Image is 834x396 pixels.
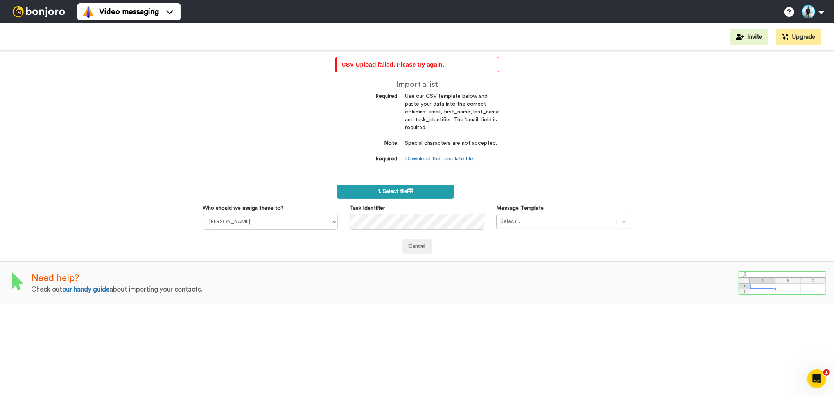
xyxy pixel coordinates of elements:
[335,155,398,163] dt: Required
[99,6,159,17] span: Video messaging
[402,239,432,254] a: Cancel
[31,272,739,285] div: Need help?
[62,286,109,293] a: our handy guide
[9,6,68,17] img: bj-logo-header-white.svg
[203,204,284,212] label: Who should we assign these to?
[335,140,398,148] dt: Note
[730,29,768,45] button: Invite
[405,140,499,155] dd: Special characters are not accepted.
[31,285,739,294] div: Check out about importing your contacts.
[776,29,821,45] button: Upgrade
[82,5,95,18] img: vm-color.svg
[807,369,826,388] iframe: Intercom live chat
[378,189,413,194] span: 1. Select file
[405,93,499,140] dd: Use our CSV template below and paste your data into the correct columns: email, first_name, last_...
[335,93,398,101] dt: Required
[823,369,830,376] span: 1
[350,204,385,212] label: Task Identifier
[405,156,473,162] a: Download the template file
[335,80,499,89] h2: Import a list
[342,60,494,69] div: CSV Upload failed. Please try again.
[496,204,544,212] label: Message Template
